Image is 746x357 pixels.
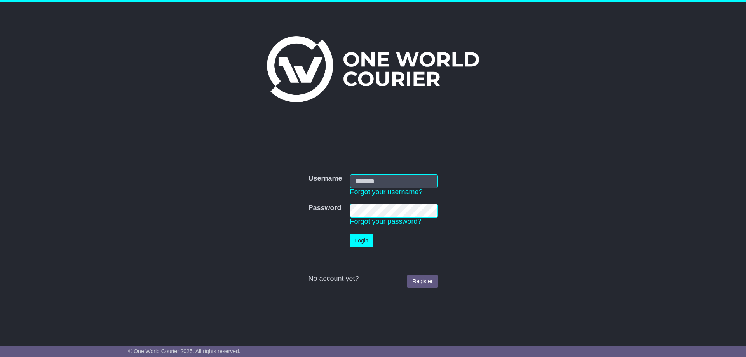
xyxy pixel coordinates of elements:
a: Register [407,275,437,288]
span: © One World Courier 2025. All rights reserved. [128,348,241,354]
label: Username [308,174,342,183]
label: Password [308,204,341,212]
a: Forgot your username? [350,188,423,196]
button: Login [350,234,373,247]
a: Forgot your password? [350,218,422,225]
img: One World [267,36,479,102]
div: No account yet? [308,275,437,283]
